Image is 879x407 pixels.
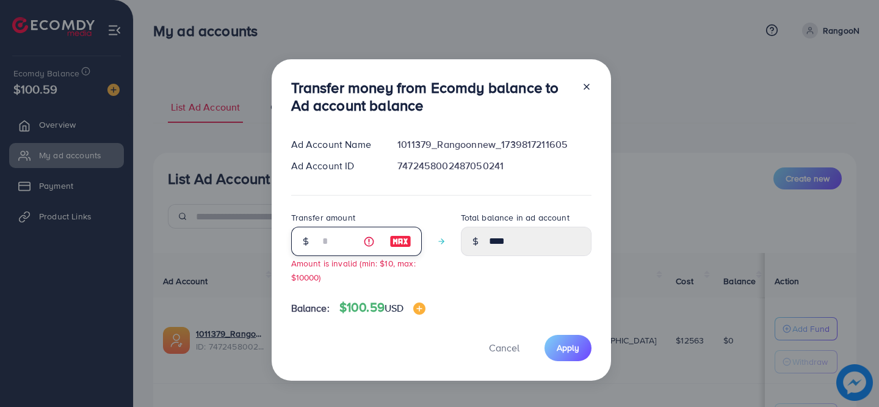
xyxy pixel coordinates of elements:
div: Ad Account ID [281,159,388,173]
button: Apply [544,335,591,361]
span: USD [385,301,403,315]
button: Cancel [474,335,535,361]
h4: $100.59 [339,300,426,315]
span: Cancel [489,341,519,354]
img: image [413,302,425,315]
label: Total balance in ad account [461,211,570,224]
h3: Transfer money from Ecomdy balance to Ad account balance [291,79,572,114]
small: Amount is invalid (min: $10, max: $10000) [291,257,416,283]
div: 7472458002487050241 [388,159,601,173]
span: Balance: [291,301,330,315]
div: Ad Account Name [281,137,388,152]
div: 1011379_Rangoonnew_1739817211605 [388,137,601,152]
span: Apply [557,342,579,354]
img: image [389,234,411,249]
label: Transfer amount [291,211,355,224]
